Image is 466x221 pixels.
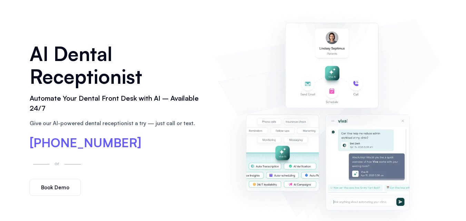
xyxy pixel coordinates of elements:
a: Book Demo [30,179,81,196]
p: or [53,159,61,167]
span: Book Demo [41,185,69,190]
a: [PHONE_NUMBER] [30,137,141,149]
h2: Automate Your Dental Front Desk with AI – Available 24/7 [30,93,208,113]
p: Give our AI-powered dental receptionist a try — just call or text. [30,119,208,127]
h1: AI Dental Receptionist [30,42,208,88]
